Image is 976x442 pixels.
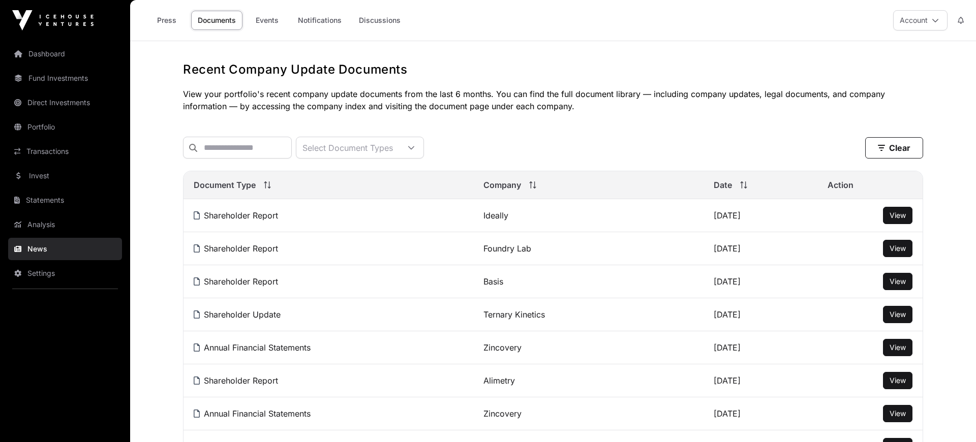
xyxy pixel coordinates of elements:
[194,408,311,419] a: Annual Financial Statements
[704,331,817,364] td: [DATE]
[890,277,906,286] span: View
[890,310,906,319] span: View
[883,405,912,422] button: View
[893,10,948,30] button: Account
[8,67,122,89] a: Fund Investments
[8,262,122,285] a: Settings
[883,273,912,290] button: View
[890,408,906,419] a: View
[8,91,122,114] a: Direct Investments
[194,342,311,353] a: Annual Financial Statements
[183,61,923,78] h1: Recent Company Update Documents
[483,342,522,353] a: Zincovery
[8,213,122,236] a: Analysis
[8,140,122,163] a: Transactions
[194,276,278,287] a: Shareholder Report
[704,364,817,397] td: [DATE]
[890,244,906,252] span: View
[146,11,187,30] a: Press
[483,179,521,191] span: Company
[890,376,906,385] span: View
[890,276,906,287] a: View
[883,306,912,323] button: View
[865,137,923,159] button: Clear
[183,88,923,112] p: View your portfolio's recent company update documents from the last 6 months. You can find the fu...
[483,276,503,287] a: Basis
[890,343,906,352] span: View
[483,408,522,419] a: Zincovery
[890,375,906,386] a: View
[704,199,817,232] td: [DATE]
[883,372,912,389] button: View
[194,243,278,254] a: Shareholder Report
[296,137,399,158] div: Select Document Types
[704,232,817,265] td: [DATE]
[883,240,912,257] button: View
[890,243,906,254] a: View
[8,43,122,65] a: Dashboard
[890,342,906,353] a: View
[704,265,817,298] td: [DATE]
[483,375,515,386] a: Alimetry
[483,243,531,254] a: Foundry Lab
[194,210,278,220] a: Shareholder Report
[8,238,122,260] a: News
[8,165,122,187] a: Invest
[828,179,853,191] span: Action
[194,375,278,386] a: Shareholder Report
[883,207,912,224] button: View
[194,309,281,320] a: Shareholder Update
[890,211,906,219] span: View
[291,11,348,30] a: Notifications
[925,393,976,442] iframe: Chat Widget
[194,179,256,191] span: Document Type
[714,179,732,191] span: Date
[8,189,122,211] a: Statements
[890,409,906,418] span: View
[890,210,906,220] a: View
[247,11,287,30] a: Events
[483,309,545,320] a: Ternary Kinetics
[704,397,817,430] td: [DATE]
[890,309,906,320] a: View
[883,339,912,356] button: View
[483,210,508,220] a: Ideally
[12,10,94,30] img: Icehouse Ventures Logo
[704,298,817,331] td: [DATE]
[352,11,407,30] a: Discussions
[8,116,122,138] a: Portfolio
[191,11,242,30] a: Documents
